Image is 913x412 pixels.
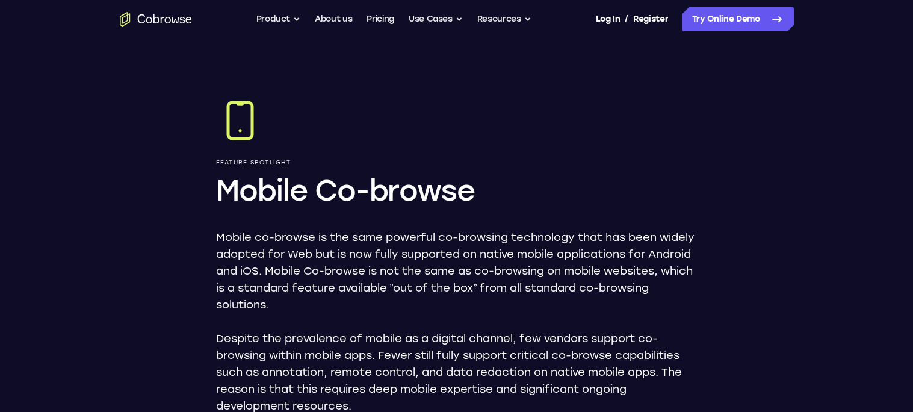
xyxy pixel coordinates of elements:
[682,7,794,31] a: Try Online Demo
[596,7,620,31] a: Log In
[409,7,463,31] button: Use Cases
[216,171,698,210] h1: Mobile Co-browse
[367,7,394,31] a: Pricing
[120,12,192,27] a: Go to the home page
[633,7,668,31] a: Register
[315,7,352,31] a: About us
[216,229,698,313] p: Mobile co-browse is the same powerful co-browsing technology that has been widely adopted for Web...
[256,7,301,31] button: Product
[216,159,698,166] p: Feature Spotlight
[625,12,628,27] span: /
[216,96,264,145] img: Mobile Co-browse
[477,7,531,31] button: Resources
